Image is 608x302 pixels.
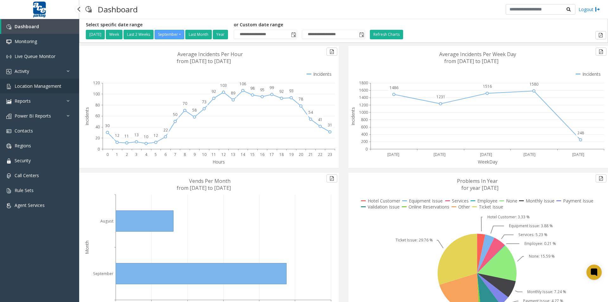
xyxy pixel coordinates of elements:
span: Toggle popup [358,30,365,39]
text: [DATE] [387,152,399,157]
a: Dashboard [1,19,79,34]
img: pageIcon [85,2,92,17]
text: 800 [361,117,368,122]
img: 'icon' [6,203,11,208]
img: 'icon' [6,24,11,29]
button: Export to pdf [596,174,606,183]
text: 22 [318,152,322,157]
text: 0 [106,152,109,157]
span: Location Management [15,83,61,89]
text: 73 [202,99,206,105]
text: 0 [365,146,368,152]
text: 100 [93,91,100,97]
button: Year [213,30,228,39]
text: Employee: 0.21 % [524,241,556,246]
text: Incidents [84,107,90,125]
button: Export to pdf [326,174,337,183]
span: Power BI Reports [15,113,51,119]
span: Monitoring [15,38,37,44]
text: 12 [221,152,226,157]
text: September [93,271,113,276]
text: [DATE] [434,152,446,157]
text: 8 [184,152,186,157]
button: Last 2 Weeks [123,30,154,39]
text: 95 [260,87,264,93]
h5: or Custom date range [234,22,365,28]
text: Average Incidents Per Hour [177,51,243,58]
text: Ticket Issue: 29.76 % [396,237,433,243]
a: Logout [579,6,600,13]
text: 98 [250,86,255,91]
text: 1516 [483,84,492,89]
text: 12 [115,133,119,138]
text: 120 [93,80,100,86]
text: Monthly Issue: 7.24 % [527,289,566,294]
text: 248 [577,130,584,136]
span: Activity [15,68,29,74]
text: 106 [239,81,246,87]
text: 400 [361,132,368,137]
span: Toggle popup [290,30,297,39]
h5: Select specific date range [86,22,229,28]
text: for year [DATE] [461,184,498,191]
text: WeekDay [478,159,498,165]
text: 200 [361,139,368,144]
text: 10 [202,152,206,157]
img: 'icon' [6,99,11,104]
text: 1200 [359,102,368,108]
text: [DATE] [523,152,535,157]
text: 20 [299,152,303,157]
text: Services: 5.23 % [518,232,548,237]
text: 16 [260,152,264,157]
button: Export to pdf [326,48,337,56]
text: None: 15.59 % [529,254,555,259]
button: Refresh Charts [370,30,403,39]
span: Call Centers [15,172,39,178]
text: 3 [135,152,137,157]
text: 9 [193,152,196,157]
text: 92 [212,89,216,94]
h3: Dashboard [95,2,141,17]
span: Live Queue Monitor [15,53,55,59]
text: 600 [361,124,368,130]
text: 80 [95,102,100,108]
button: Week [106,30,123,39]
span: Reports [15,98,31,104]
img: 'icon' [6,54,11,59]
text: 1000 [359,110,368,115]
text: 40 [95,124,100,130]
text: [DATE] [480,152,492,157]
span: Security [15,157,31,164]
span: Agent Services [15,202,45,208]
text: 19 [289,152,294,157]
button: Last Month [185,30,212,39]
img: 'icon' [6,158,11,164]
text: 11 [124,133,129,139]
text: 30 [105,123,110,128]
text: Average Incidents Per Week Day [439,51,516,58]
img: 'icon' [6,173,11,178]
text: 78 [299,96,303,102]
text: Hours [212,159,225,165]
img: 'icon' [6,144,11,149]
text: 31 [328,122,332,128]
text: 11 [212,152,216,157]
span: Regions [15,143,31,149]
text: 89 [231,90,235,96]
text: 1400 [359,95,368,100]
text: Problems In Year [457,177,498,184]
text: 22 [163,127,168,133]
text: 1800 [359,80,368,86]
text: 60 [95,113,100,119]
text: 70 [183,101,187,106]
text: 92 [279,89,284,94]
text: 6 [164,152,167,157]
span: Dashboard [15,23,39,29]
text: from [DATE] to [DATE] [177,58,231,65]
img: 'icon' [6,188,11,193]
button: Export to pdf [596,48,606,56]
text: 10 [144,134,148,139]
text: 14 [241,152,245,157]
text: Equipment Issue: 3.88 % [509,223,553,228]
img: 'icon' [6,129,11,134]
